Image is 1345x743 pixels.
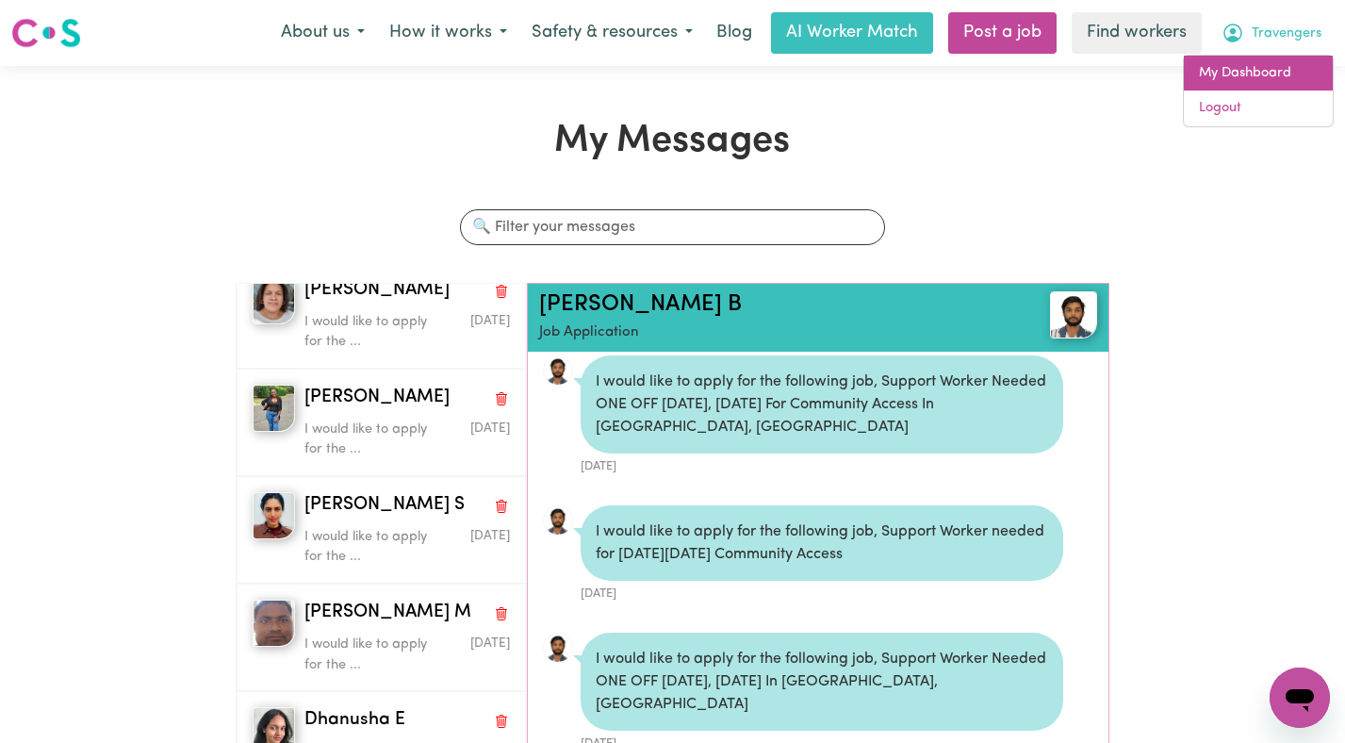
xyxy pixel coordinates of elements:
img: Carolyne c [253,385,296,432]
span: Travengers [1252,24,1321,44]
div: I would like to apply for the following job, Support Worker Needed ONE OFF [DATE], [DATE] For Com... [581,355,1063,454]
p: Job Application [539,322,1005,344]
button: My Account [1209,13,1334,53]
img: Mohammad Shipon M [253,600,296,647]
button: How it works [377,13,519,53]
iframe: Button to launch messaging window [1270,668,1330,728]
a: Careseekers logo [11,11,81,55]
a: Logout [1184,91,1333,126]
input: 🔍 Filter your messages [460,209,886,245]
button: Neeru S[PERSON_NAME] SDelete conversationI would like to apply for the ...Message sent on July 4,... [237,476,526,584]
button: Delete conversation [493,493,510,518]
button: Carolyne c[PERSON_NAME]Delete conversationI would like to apply for the ...Message sent on July 4... [237,369,526,476]
a: [PERSON_NAME] B [539,293,742,316]
button: Delete conversation [493,709,510,734]
div: My Account [1183,55,1334,127]
img: Careseekers logo [11,16,81,50]
img: A6FD637D571823A41480C7E799989904_avatar_blob [543,633,573,663]
span: Message sent on July 4, 2025 [470,637,510,650]
a: Blog [705,12,763,54]
img: Nicky C [253,277,296,324]
p: I would like to apply for the ... [304,527,441,568]
img: A6FD637D571823A41480C7E799989904_avatar_blob [543,505,573,536]
button: Mohammad Shipon M[PERSON_NAME] MDelete conversationI would like to apply for the ...Message sent ... [237,584,526,691]
p: I would like to apply for the ... [304,312,441,353]
span: [PERSON_NAME] [304,277,450,305]
a: My Dashboard [1184,56,1333,91]
div: I would like to apply for the following job, Support Worker needed for [DATE][DATE] Community Access [581,505,1063,581]
span: Message sent on July 4, 2025 [470,530,510,542]
span: [PERSON_NAME] [304,385,450,412]
p: I would like to apply for the ... [304,635,441,675]
span: Message sent on July 5, 2025 [470,315,510,327]
img: View Kushal B's profile [1050,291,1097,338]
button: Delete conversation [493,386,510,410]
img: Neeru S [253,492,296,539]
a: Kushal B [1004,291,1097,338]
span: [PERSON_NAME] S [304,492,465,520]
button: Nicky C[PERSON_NAME]Delete conversationI would like to apply for the ...Message sent on July 5, 2025 [237,261,526,369]
h1: My Messages [236,119,1109,164]
a: AI Worker Match [771,12,933,54]
span: [PERSON_NAME] M [304,600,471,627]
span: Dhanusha E [304,707,405,735]
button: Delete conversation [493,601,510,625]
p: I would like to apply for the ... [304,420,441,460]
img: A6FD637D571823A41480C7E799989904_avatar_blob [543,355,573,386]
a: Post a job [948,12,1057,54]
button: Safety & resources [519,13,705,53]
a: View Kushal B's profile [543,633,573,663]
button: About us [269,13,377,53]
div: [DATE] [581,454,1063,475]
div: [DATE] [581,581,1063,603]
div: I would like to apply for the following job, Support Worker Needed ONE OFF [DATE], [DATE] In [GEO... [581,633,1063,731]
a: View Kushal B's profile [543,505,573,536]
a: Find workers [1072,12,1202,54]
a: View Kushal B's profile [543,355,573,386]
span: Message sent on July 4, 2025 [470,422,510,435]
button: Delete conversation [493,278,510,303]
